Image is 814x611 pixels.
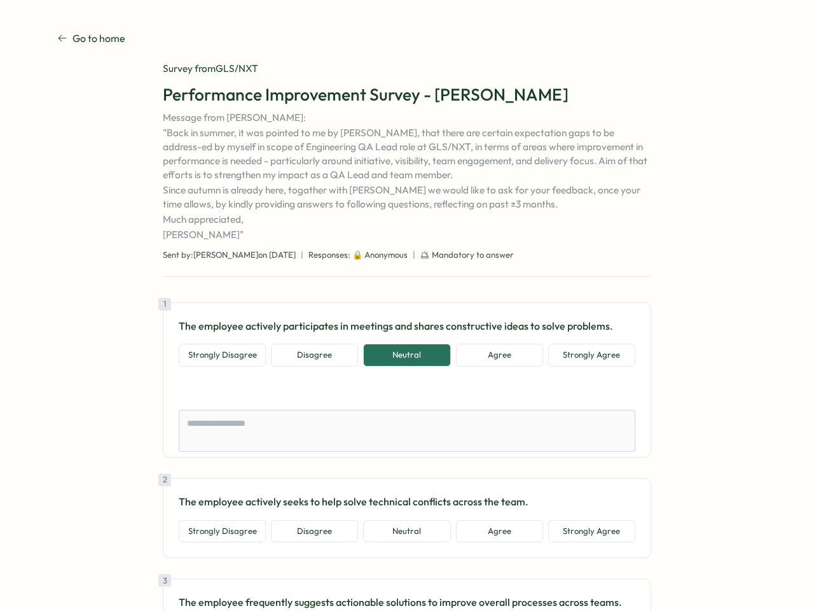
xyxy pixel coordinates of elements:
[456,344,543,367] button: Agree
[413,249,415,261] span: |
[163,62,651,76] div: Survey from GLS/NXT
[179,594,635,610] p: The employee frequently suggests actionable solutions to improve overall processes across teams.
[456,520,543,543] button: Agree
[548,520,635,543] button: Strongly Agree
[179,520,266,543] button: Strongly Disagree
[57,31,125,46] a: Go to home
[179,318,635,334] p: The employee actively participates in meetings and shares constructive ideas to solve problems.
[163,83,651,106] h1: Performance Improvement Survey - [PERSON_NAME]
[308,249,408,261] span: Responses: 🔒 Anonymous
[271,344,358,367] button: Disagree
[179,494,635,510] p: The employee actively seeks to help solve technical conflicts across the team.
[271,520,358,543] button: Disagree
[163,249,296,261] span: Sent by: [PERSON_NAME] on [DATE]
[158,574,171,587] div: 3
[158,474,171,486] div: 2
[301,249,303,261] span: |
[548,344,635,367] button: Strongly Agree
[163,111,651,242] p: Message from [PERSON_NAME]: "Back in summer, it was pointed to me by [PERSON_NAME], that there ar...
[179,344,266,367] button: Strongly Disagree
[363,344,450,367] button: Neutral
[432,249,514,261] span: Mandatory to answer
[72,31,125,46] p: Go to home
[158,298,171,311] div: 1
[363,520,450,543] button: Neutral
